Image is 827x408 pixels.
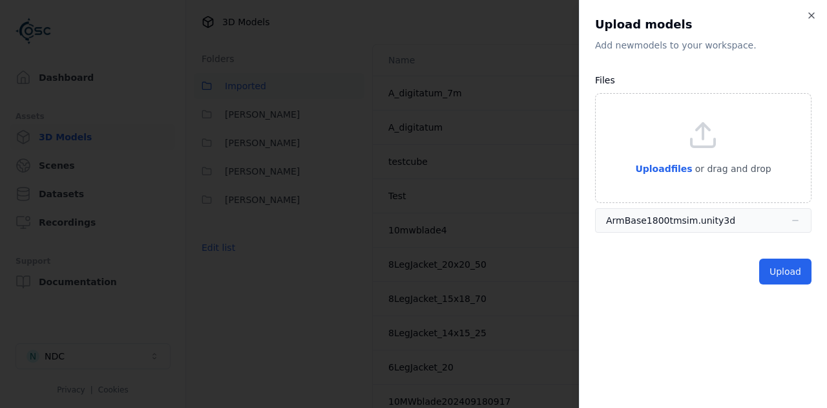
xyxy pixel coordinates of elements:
[635,164,692,174] span: Upload files
[595,39,811,52] p: Add new model s to your workspace.
[606,214,735,227] div: ArmBase1800tmsim.unity3d
[759,259,811,285] button: Upload
[595,75,615,85] label: Files
[693,161,771,177] p: or drag and drop
[595,16,811,34] h2: Upload models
